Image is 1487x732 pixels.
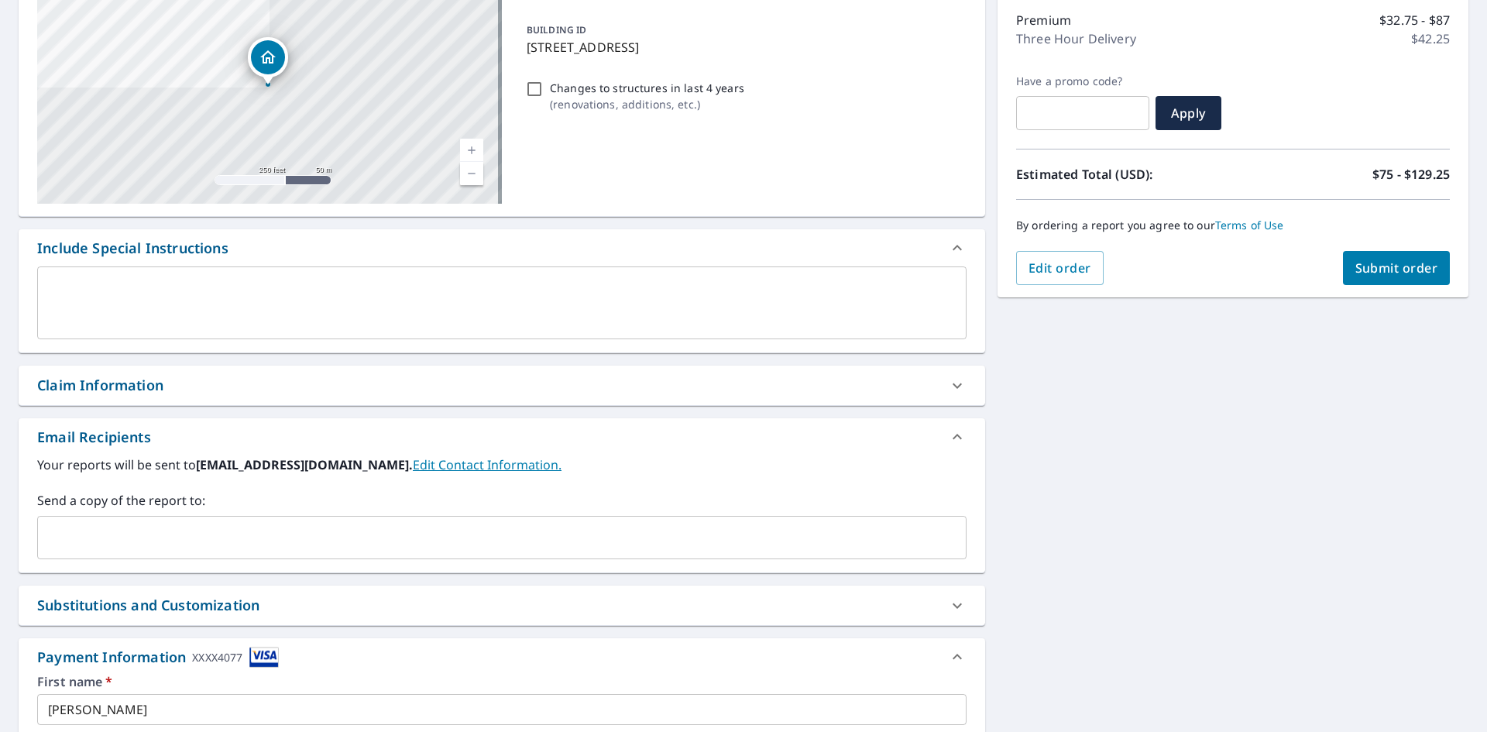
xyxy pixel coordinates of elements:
[37,491,967,510] label: Send a copy of the report to:
[550,80,744,96] p: Changes to structures in last 4 years
[1029,259,1091,277] span: Edit order
[1016,251,1104,285] button: Edit order
[19,586,985,625] div: Substitutions and Customization
[460,162,483,185] a: Current Level 17, Zoom Out
[1168,105,1209,122] span: Apply
[527,38,960,57] p: [STREET_ADDRESS]
[1379,11,1450,29] p: $32.75 - $87
[1016,218,1450,232] p: By ordering a report you agree to our
[1343,251,1451,285] button: Submit order
[37,595,259,616] div: Substitutions and Customization
[527,23,586,36] p: BUILDING ID
[550,96,744,112] p: ( renovations, additions, etc. )
[1016,74,1149,88] label: Have a promo code?
[1016,165,1233,184] p: Estimated Total (USD):
[460,139,483,162] a: Current Level 17, Zoom In
[1156,96,1221,130] button: Apply
[37,455,967,474] label: Your reports will be sent to
[19,229,985,266] div: Include Special Instructions
[19,366,985,405] div: Claim Information
[196,456,413,473] b: [EMAIL_ADDRESS][DOMAIN_NAME].
[1215,218,1284,232] a: Terms of Use
[1016,29,1136,48] p: Three Hour Delivery
[37,647,279,668] div: Payment Information
[37,675,967,688] label: First name
[19,638,985,675] div: Payment InformationXXXX4077cardImage
[1372,165,1450,184] p: $75 - $129.25
[37,238,228,259] div: Include Special Instructions
[19,418,985,455] div: Email Recipients
[37,375,163,396] div: Claim Information
[413,456,561,473] a: EditContactInfo
[192,647,242,668] div: XXXX4077
[1411,29,1450,48] p: $42.25
[1016,11,1071,29] p: Premium
[37,427,151,448] div: Email Recipients
[1355,259,1438,277] span: Submit order
[248,37,288,85] div: Dropped pin, building 1, Residential property, 573 Cornrow Ct Combined Locks, WI 54113
[249,647,279,668] img: cardImage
